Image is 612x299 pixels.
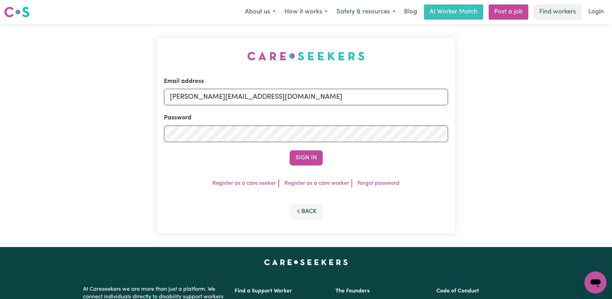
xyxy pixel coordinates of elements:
a: Careseekers logo [4,4,30,20]
a: The Founders [335,288,370,294]
button: Safety & resources [332,5,400,19]
a: Blog [400,4,421,20]
label: Email address [164,77,204,86]
a: Code of Conduct [436,288,479,294]
a: Find workers [534,4,581,20]
iframe: Button to launch messaging window [584,271,606,293]
button: Sign In [290,150,323,165]
a: Register as a care worker [284,181,349,186]
a: Forgot password [357,181,400,186]
button: How it works [280,5,332,19]
a: Login [584,4,608,20]
button: Back [290,204,323,219]
a: Register as a care seeker [212,181,276,186]
input: Email address [164,89,448,105]
a: Careseekers home page [264,259,348,265]
label: Password [164,114,191,122]
img: Careseekers logo [4,6,30,18]
a: AI Worker Match [424,4,483,20]
button: About us [240,5,280,19]
a: Find a Support Worker [235,288,292,294]
a: Post a job [489,4,528,20]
